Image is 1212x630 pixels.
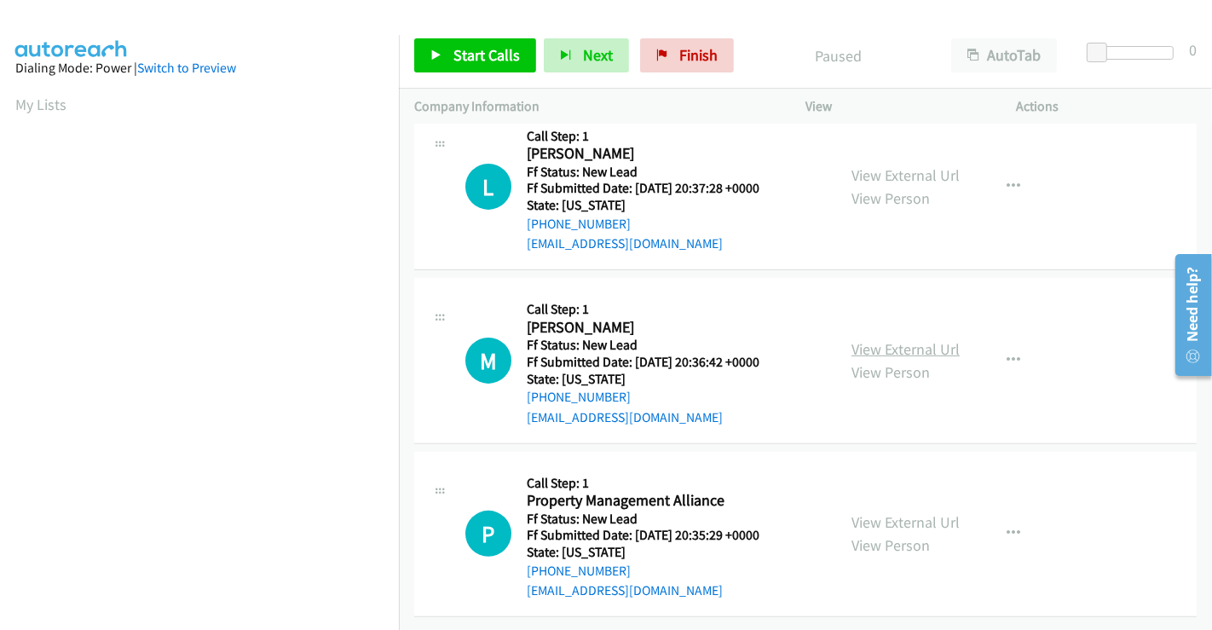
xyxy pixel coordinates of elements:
[465,164,511,210] h1: L
[527,301,781,318] h5: Call Step: 1
[527,235,723,251] a: [EMAIL_ADDRESS][DOMAIN_NAME]
[414,96,775,117] p: Company Information
[527,475,781,492] h5: Call Step: 1
[679,45,718,65] span: Finish
[1017,96,1198,117] p: Actions
[583,45,613,65] span: Next
[851,512,960,532] a: View External Url
[453,45,520,65] span: Start Calls
[15,95,66,114] a: My Lists
[527,491,781,511] h2: Property Management Alliance
[527,318,781,338] h2: [PERSON_NAME]
[527,511,781,528] h5: Ff Status: New Lead
[527,371,781,388] h5: State: [US_STATE]
[527,216,631,232] a: [PHONE_NUMBER]
[851,362,930,382] a: View Person
[527,128,781,145] h5: Call Step: 1
[527,563,631,579] a: [PHONE_NUMBER]
[851,165,960,185] a: View External Url
[851,535,930,555] a: View Person
[465,511,511,557] div: The call is yet to be attempted
[851,339,960,359] a: View External Url
[527,354,781,371] h5: Ff Submitted Date: [DATE] 20:36:42 +0000
[465,164,511,210] div: The call is yet to be attempted
[527,409,723,425] a: [EMAIL_ADDRESS][DOMAIN_NAME]
[465,338,511,384] h1: M
[640,38,734,72] a: Finish
[527,337,781,354] h5: Ff Status: New Lead
[1163,247,1212,383] iframe: Resource Center
[527,544,781,561] h5: State: [US_STATE]
[757,44,921,67] p: Paused
[527,144,781,164] h2: [PERSON_NAME]
[1189,38,1197,61] div: 0
[851,188,930,208] a: View Person
[527,180,781,197] h5: Ff Submitted Date: [DATE] 20:37:28 +0000
[544,38,629,72] button: Next
[1095,46,1174,60] div: Delay between calls (in seconds)
[527,197,781,214] h5: State: [US_STATE]
[15,58,384,78] div: Dialing Mode: Power |
[414,38,536,72] a: Start Calls
[527,527,781,544] h5: Ff Submitted Date: [DATE] 20:35:29 +0000
[951,38,1057,72] button: AutoTab
[137,60,236,76] a: Switch to Preview
[527,164,781,181] h5: Ff Status: New Lead
[527,582,723,598] a: [EMAIL_ADDRESS][DOMAIN_NAME]
[805,96,986,117] p: View
[527,389,631,405] a: [PHONE_NUMBER]
[465,338,511,384] div: The call is yet to be attempted
[465,511,511,557] h1: P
